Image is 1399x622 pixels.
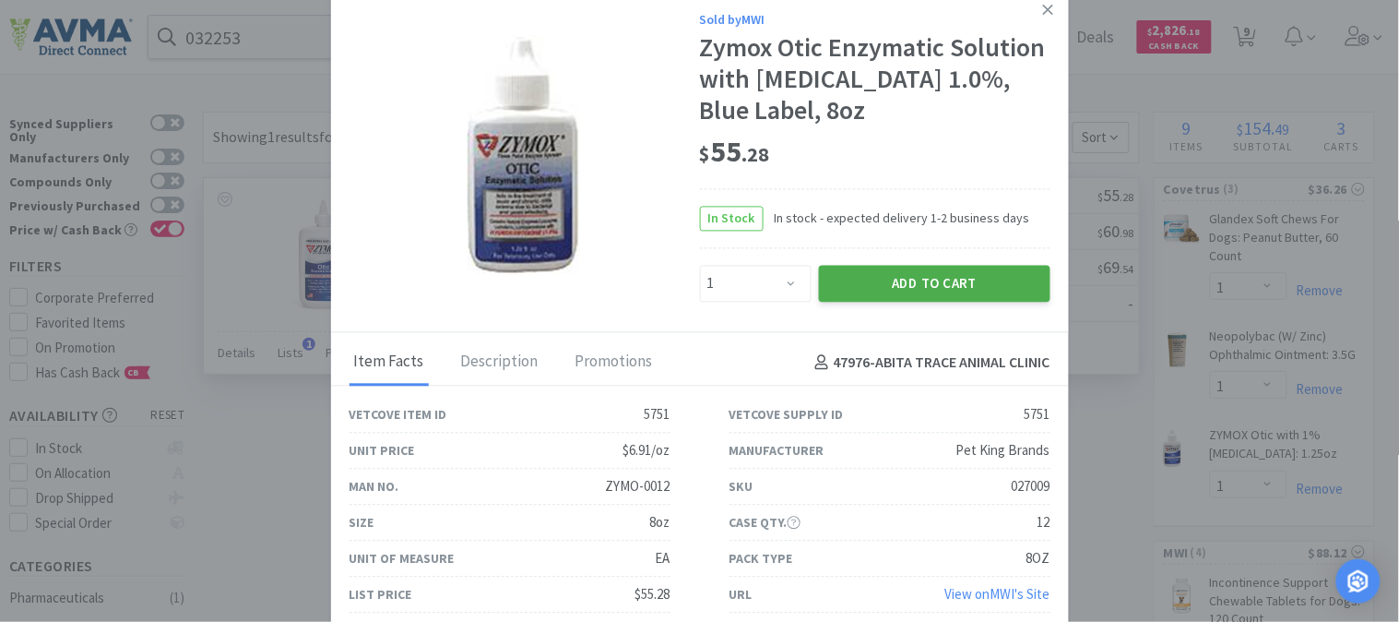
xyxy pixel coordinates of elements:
[1336,559,1381,604] div: Open Intercom Messenger
[956,439,1050,461] div: Pet King Brands
[350,440,415,461] div: Unit Price
[571,340,658,386] div: Promotions
[456,340,543,386] div: Description
[729,476,753,496] div: SKU
[635,583,670,605] div: $55.28
[350,476,399,496] div: Man No.
[819,265,1050,302] button: Add to Cart
[1012,475,1050,497] div: 027009
[350,512,374,532] div: Size
[729,584,753,604] div: URL
[350,584,412,604] div: List Price
[350,340,429,386] div: Item Facts
[808,351,1050,375] h4: 47976 - ABITA TRACE ANIMAL CLINIC
[656,547,670,569] div: EA
[729,512,800,532] div: Case Qty.
[729,548,793,568] div: Pack Type
[729,440,824,461] div: Manufacturer
[623,439,670,461] div: $6.91/oz
[350,404,447,425] div: Vetcove Item ID
[700,142,711,168] span: $
[764,209,1030,229] span: In stock - expected delivery 1-2 business days
[729,404,844,425] div: Vetcove Supply ID
[606,475,670,497] div: ZYMO-0012
[1037,511,1050,533] div: 12
[1026,547,1050,569] div: 8OZ
[645,403,670,425] div: 5751
[700,33,1050,126] div: Zymox Otic Enzymatic Solution with [MEDICAL_DATA] 1.0%, Blue Label, 8oz
[467,35,582,275] img: af98301fac0d42ce811368496d92ee16_5751.png
[350,548,455,568] div: Unit of Measure
[701,207,763,230] span: In Stock
[700,9,1050,30] div: Sold by MWI
[650,511,670,533] div: 8oz
[742,142,770,168] span: . 28
[700,134,770,171] span: 55
[945,585,1050,603] a: View onMWI's Site
[1025,403,1050,425] div: 5751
